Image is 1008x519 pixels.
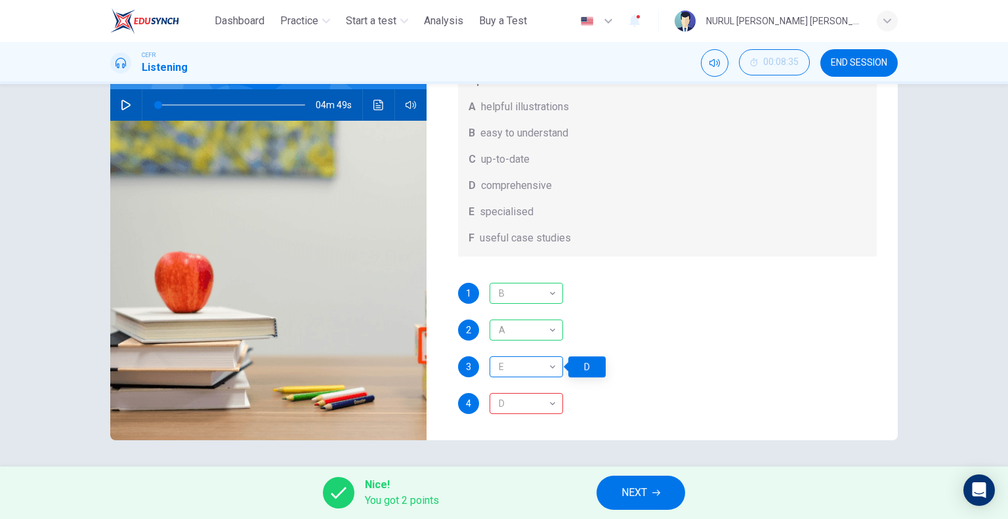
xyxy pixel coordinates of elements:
[763,57,799,68] span: 00:08:35
[142,60,188,75] h1: Listening
[490,320,563,341] div: A
[481,178,552,194] span: comprehensive
[481,99,569,115] span: helpful illustrations
[365,493,439,509] span: You got 2 points
[490,393,563,414] div: C
[820,49,898,77] button: END SESSION
[480,230,571,246] span: useful case studies
[490,312,558,349] div: A
[316,89,362,121] span: 04m 49s
[110,8,209,34] a: ELTC logo
[110,121,427,440] img: Work Placements
[739,49,810,75] button: 00:08:35
[469,230,474,246] span: F
[621,484,647,502] span: NEXT
[469,125,475,141] span: B
[490,356,563,377] div: D
[579,16,595,26] img: en
[209,9,270,33] button: Dashboard
[706,13,861,29] div: NURUL [PERSON_NAME] [PERSON_NAME]
[479,13,527,29] span: Buy a Test
[469,99,476,115] span: A
[280,13,318,29] span: Practice
[466,362,471,371] span: 3
[341,9,413,33] button: Start a test
[831,58,887,68] span: END SESSION
[275,9,335,33] button: Practice
[490,275,558,312] div: B
[739,49,810,77] div: Hide
[490,348,558,386] div: E
[110,8,179,34] img: ELTC logo
[490,283,563,304] div: B
[481,152,530,167] span: up-to-date
[490,385,558,423] div: D
[568,356,606,377] div: D
[365,477,439,493] span: Nice!
[469,178,476,194] span: D
[963,474,995,506] div: Open Intercom Messenger
[142,51,156,60] span: CEFR
[368,89,389,121] button: Click to see the audio transcription
[480,204,534,220] span: specialised
[466,399,471,408] span: 4
[701,49,728,77] div: Mute
[215,13,264,29] span: Dashboard
[419,9,469,33] button: Analysis
[597,476,685,510] button: NEXT
[466,325,471,335] span: 2
[675,10,696,31] img: Profile picture
[474,9,532,33] button: Buy a Test
[424,13,463,29] span: Analysis
[480,125,568,141] span: easy to understand
[469,152,476,167] span: C
[469,204,474,220] span: E
[346,13,396,29] span: Start a test
[466,289,471,298] span: 1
